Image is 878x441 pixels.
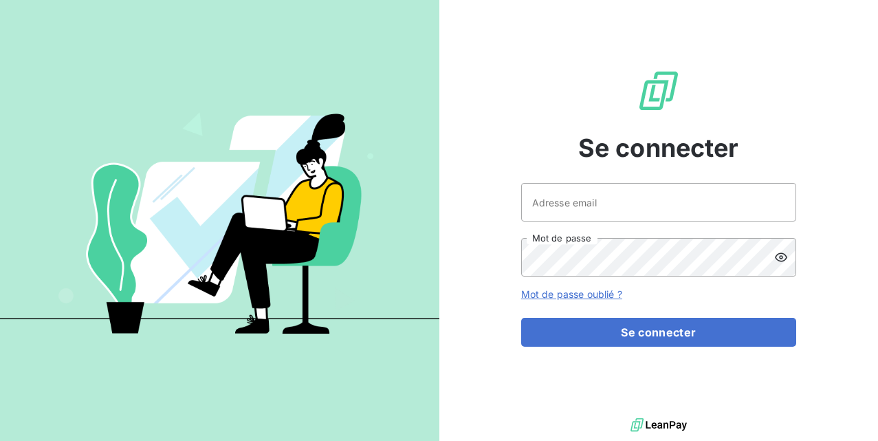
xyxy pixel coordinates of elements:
[637,69,681,113] img: Logo LeanPay
[630,415,687,435] img: logo
[521,183,796,222] input: placeholder
[578,129,739,166] span: Se connecter
[521,318,796,347] button: Se connecter
[521,288,622,300] a: Mot de passe oublié ?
